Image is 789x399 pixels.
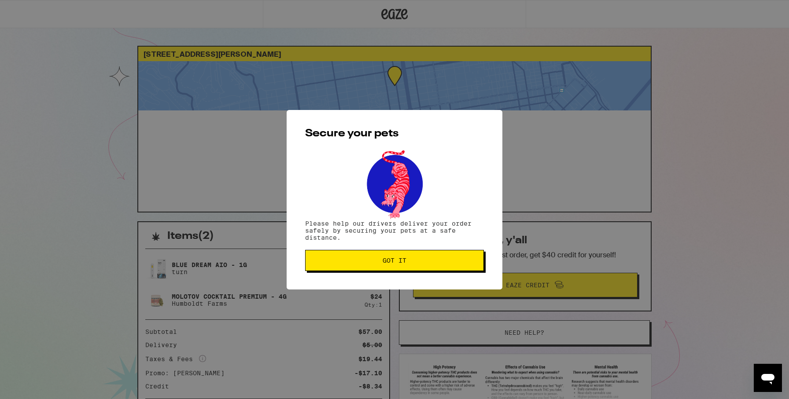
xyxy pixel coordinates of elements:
iframe: Button to launch messaging window [754,364,782,392]
span: Got it [383,257,406,264]
button: Got it [305,250,484,271]
p: Please help our drivers deliver your order safely by securing your pets at a safe distance. [305,220,484,241]
h2: Secure your pets [305,128,484,139]
img: pets [358,148,431,220]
